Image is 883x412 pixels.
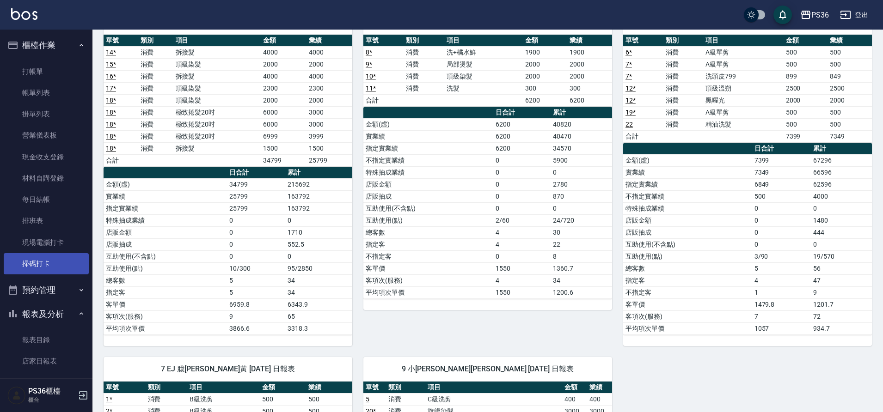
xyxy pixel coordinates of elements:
td: 67296 [811,154,872,166]
td: 2000 [307,94,352,106]
td: 特殊抽成業績 [363,166,493,178]
span: 7 EJ 臆[PERSON_NAME]黃 [DATE] 日報表 [115,364,341,374]
td: 特殊抽成業績 [623,202,752,214]
td: 拆接髮 [173,46,261,58]
th: 業績 [828,35,872,47]
td: 0 [227,250,285,262]
table: a dense table [363,35,612,107]
td: 870 [551,190,612,202]
td: 頂級染髮 [444,70,523,82]
td: 47 [811,274,872,286]
td: 5900 [551,154,612,166]
th: 單號 [363,35,404,47]
th: 類別 [386,382,425,394]
td: 1 [752,286,811,298]
td: 6000 [261,118,307,130]
button: PS36 [797,6,833,24]
td: 指定客 [363,238,493,250]
td: 163792 [285,202,352,214]
td: 客單價 [104,298,227,310]
td: 客單價 [623,298,752,310]
td: 局部燙髮 [444,58,523,70]
td: 25799 [227,190,285,202]
td: 1500 [307,142,352,154]
th: 業績 [306,382,352,394]
td: 消費 [663,70,704,82]
td: 消費 [146,393,188,405]
td: 平均項次單價 [363,286,493,298]
td: 指定客 [623,274,752,286]
td: 消費 [138,142,173,154]
td: 消費 [138,70,173,82]
td: 2300 [261,82,307,94]
button: save [773,6,792,24]
td: 消費 [404,70,444,82]
td: 0 [227,214,285,226]
td: 300 [567,82,612,94]
th: 日合計 [493,107,551,119]
td: 金額(虛) [104,178,227,190]
td: 不指定客 [363,250,493,262]
td: 店販金額 [623,214,752,226]
td: 6999 [261,130,307,142]
td: 1480 [811,214,872,226]
td: 3999 [307,130,352,142]
th: 業績 [307,35,352,47]
td: 34799 [227,178,285,190]
td: 店販抽成 [363,190,493,202]
div: PS36 [811,9,829,21]
td: 0 [752,238,811,250]
td: 3318.3 [285,322,352,334]
p: 櫃台 [28,396,75,404]
td: 指定實業績 [623,178,752,190]
td: A級單剪 [703,106,783,118]
td: 899 [784,70,828,82]
td: 0 [811,238,872,250]
th: 金額 [261,35,307,47]
img: Person [7,386,26,405]
td: 934.7 [811,322,872,334]
th: 項目 [187,382,260,394]
td: 6200 [523,94,567,106]
td: 客單價 [363,262,493,274]
th: 金額 [260,382,306,394]
td: 2/60 [493,214,551,226]
td: 0 [551,202,612,214]
td: 56 [811,262,872,274]
td: 500 [784,118,828,130]
td: 0 [493,202,551,214]
a: 報表目錄 [4,329,89,351]
td: 7 [752,310,811,322]
td: 5 [227,286,285,298]
td: B級洗剪 [187,393,260,405]
td: 24/720 [551,214,612,226]
table: a dense table [104,35,352,167]
td: 1900 [567,46,612,58]
td: 1057 [752,322,811,334]
td: 1500 [261,142,307,154]
td: 4000 [261,46,307,58]
td: 7399 [784,130,828,142]
td: 消費 [138,58,173,70]
td: 500 [784,106,828,118]
td: 9 [227,310,285,322]
th: 項目 [425,382,562,394]
th: 金額 [784,35,828,47]
td: 平均項次單價 [104,322,227,334]
td: 1360.7 [551,262,612,274]
td: 頂級溫朔 [703,82,783,94]
th: 日合計 [227,167,285,179]
td: 不指定實業績 [363,154,493,166]
button: 預約管理 [4,278,89,302]
td: 洗髮 [444,82,523,94]
td: 6959.8 [227,298,285,310]
td: 6849 [752,178,811,190]
td: 500 [828,46,872,58]
td: 9 [811,286,872,298]
td: 消費 [404,46,444,58]
td: 金額(虛) [623,154,752,166]
td: 頂級染髮 [173,58,261,70]
td: 4 [752,274,811,286]
th: 累計 [285,167,352,179]
td: 500 [306,393,352,405]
